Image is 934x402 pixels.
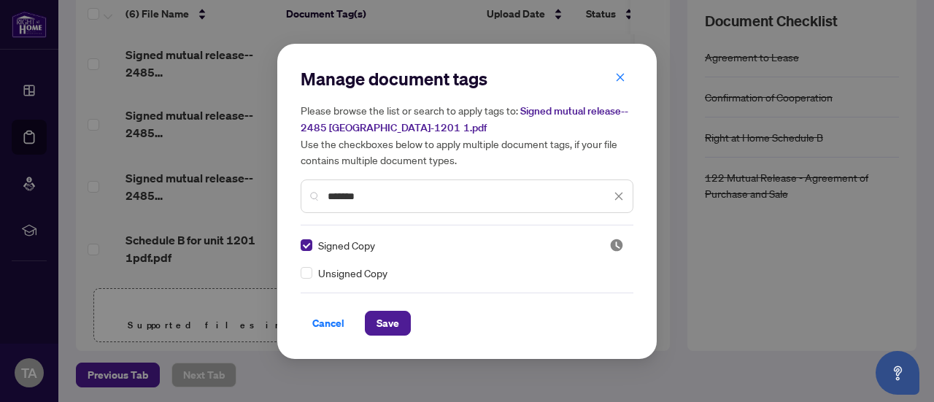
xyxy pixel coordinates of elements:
button: Open asap [876,351,919,395]
span: Signed Copy [318,237,375,253]
span: close [615,72,625,82]
span: Signed mutual release-- 2485 [GEOGRAPHIC_DATA]-1201 1.pdf [301,104,628,134]
span: Unsigned Copy [318,265,387,281]
img: status [609,238,624,252]
span: close [614,191,624,201]
span: Pending Review [609,238,624,252]
button: Save [365,311,411,336]
h5: Please browse the list or search to apply tags to: Use the checkboxes below to apply multiple doc... [301,102,633,168]
span: Save [377,312,399,335]
button: Cancel [301,311,356,336]
span: Cancel [312,312,344,335]
h2: Manage document tags [301,67,633,90]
